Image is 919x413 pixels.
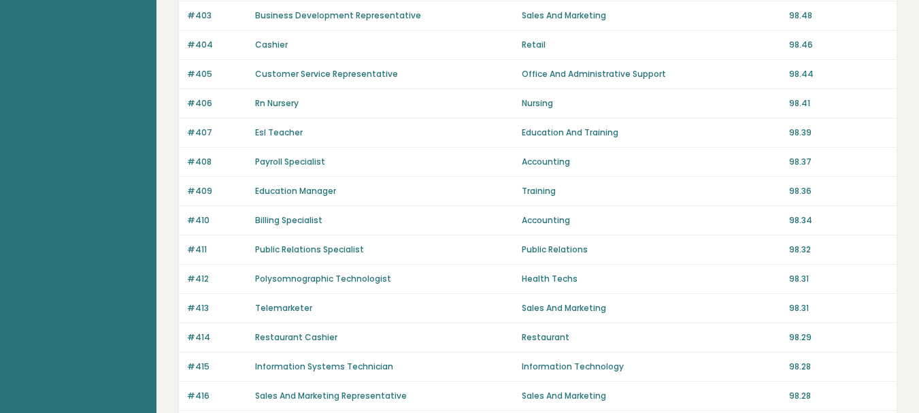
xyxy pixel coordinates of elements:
[522,331,780,344] p: Restaurant
[187,185,247,197] p: #409
[187,97,247,110] p: #406
[789,214,888,227] p: 98.34
[255,214,322,226] a: Billing Specialist
[187,10,247,22] p: #403
[522,273,780,285] p: Health Techs
[789,273,888,285] p: 98.31
[187,244,247,256] p: #411
[255,185,336,197] a: Education Manager
[789,302,888,314] p: 98.31
[789,331,888,344] p: 98.29
[255,10,421,21] a: Business Development Representative
[255,390,407,401] a: Sales And Marketing Representative
[255,361,393,372] a: Information Systems Technician
[187,273,247,285] p: #412
[255,302,312,314] a: Telemarketer
[255,68,398,80] a: Customer Service Representative
[789,361,888,373] p: 98.28
[789,185,888,197] p: 98.36
[789,68,888,80] p: 98.44
[255,244,364,255] a: Public Relations Specialist
[255,97,299,109] a: Rn Nursery
[522,302,780,314] p: Sales And Marketing
[522,214,780,227] p: Accounting
[522,10,780,22] p: Sales And Marketing
[522,68,780,80] p: Office And Administrative Support
[255,127,303,138] a: Esl Teacher
[789,127,888,139] p: 98.39
[522,185,780,197] p: Training
[255,39,288,50] a: Cashier
[187,214,247,227] p: #410
[789,10,888,22] p: 98.48
[789,156,888,168] p: 98.37
[522,97,780,110] p: Nursing
[522,390,780,402] p: Sales And Marketing
[187,331,247,344] p: #414
[187,156,247,168] p: #408
[522,361,780,373] p: Information Technology
[187,68,247,80] p: #405
[789,244,888,256] p: 98.32
[187,361,247,373] p: #415
[255,156,325,167] a: Payroll Specialist
[789,97,888,110] p: 98.41
[522,39,780,51] p: Retail
[522,244,780,256] p: Public Relations
[187,127,247,139] p: #407
[255,273,391,284] a: Polysomnographic Technologist
[789,39,888,51] p: 98.46
[187,302,247,314] p: #413
[187,39,247,51] p: #404
[187,390,247,402] p: #416
[522,156,780,168] p: Accounting
[522,127,780,139] p: Education And Training
[255,331,337,343] a: Restaurant Cashier
[789,390,888,402] p: 98.28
